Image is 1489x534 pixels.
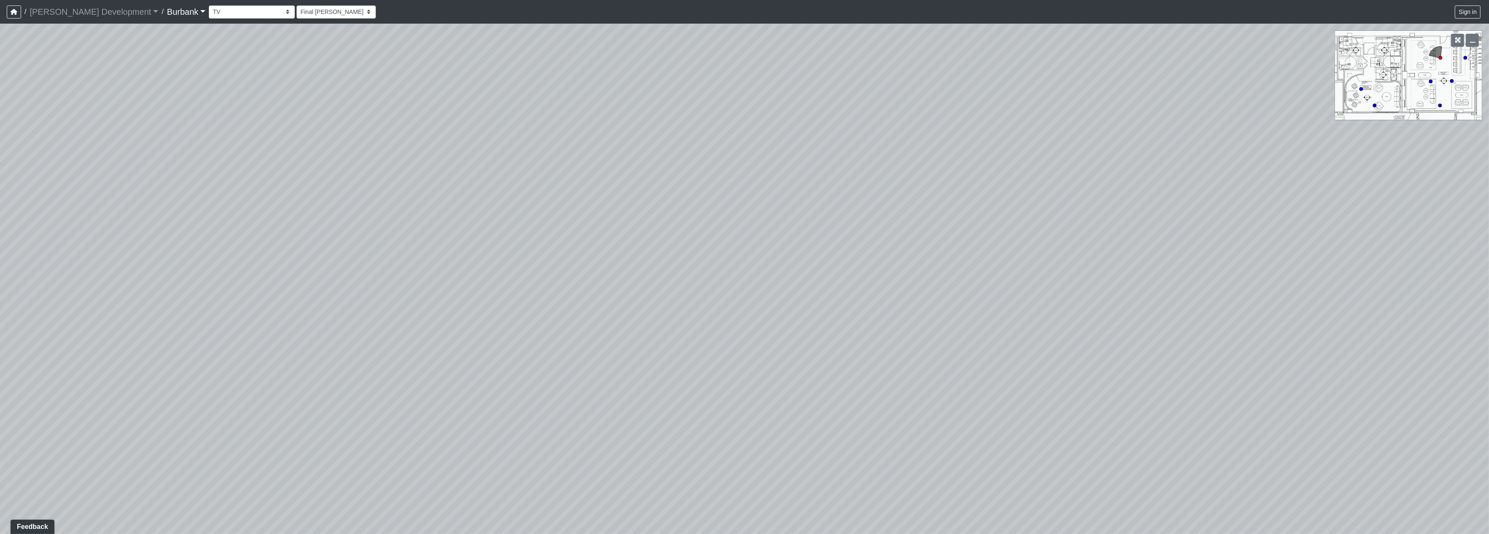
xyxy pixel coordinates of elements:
a: Burbank [167,3,206,20]
span: / [21,3,30,20]
button: Sign in [1455,5,1481,19]
iframe: Ybug feedback widget [6,517,56,534]
a: [PERSON_NAME] Development [30,3,158,20]
span: / [158,3,167,20]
